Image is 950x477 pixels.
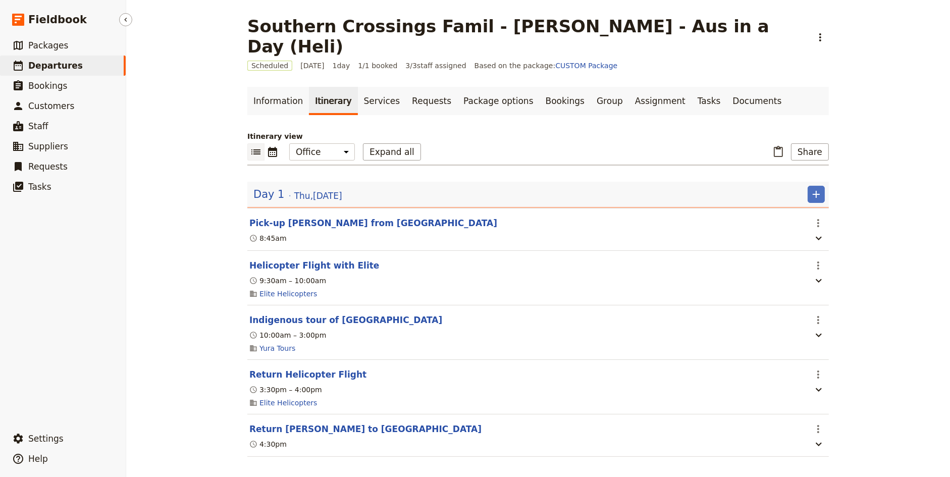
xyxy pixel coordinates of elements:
span: Suppliers [28,141,68,151]
div: 9:30am – 10:00am [249,276,326,286]
div: 8:45am [249,233,287,243]
button: Expand all [363,143,421,161]
span: [DATE] [300,61,324,71]
span: Tasks [28,182,51,192]
a: Bookings [540,87,591,115]
span: Staff [28,121,48,131]
span: Fieldbook [28,12,87,27]
a: Assignment [629,87,692,115]
a: Documents [726,87,787,115]
div: 3:30pm – 4:00pm [249,385,322,395]
a: Yura Tours [259,343,295,353]
a: Services [358,87,406,115]
span: Day 1 [253,187,285,202]
button: Actions [810,257,827,274]
button: Share [791,143,829,161]
a: CUSTOM Package [555,62,617,70]
button: Actions [812,29,829,46]
span: 1 day [333,61,350,71]
button: Edit this itinerary item [249,314,442,326]
span: Customers [28,101,74,111]
span: Requests [28,162,68,172]
span: 3 / 3 staff assigned [405,61,466,71]
a: Elite Helicopters [259,398,317,408]
span: Thu , [DATE] [294,190,342,202]
span: Scheduled [247,61,292,71]
button: Actions [810,215,827,232]
div: 10:00am – 3:00pm [249,330,326,340]
button: Edit this itinerary item [249,217,497,229]
button: Actions [810,366,827,383]
button: Actions [810,420,827,438]
a: Itinerary [309,87,357,115]
span: Based on the package: [474,61,618,71]
button: Edit this itinerary item [249,259,379,272]
button: Paste itinerary item [770,143,787,161]
span: 1/1 booked [358,61,397,71]
a: Information [247,87,309,115]
button: Add [808,186,825,203]
a: Package options [457,87,539,115]
a: Group [591,87,629,115]
button: Hide menu [119,13,132,26]
p: Itinerary view [247,131,829,141]
button: List view [247,143,265,161]
span: Settings [28,434,64,444]
button: Edit day information [253,187,342,202]
button: Edit this itinerary item [249,368,366,381]
button: Calendar view [265,143,281,161]
span: Departures [28,61,83,71]
a: Requests [406,87,457,115]
a: Elite Helicopters [259,289,317,299]
button: Actions [810,311,827,329]
h1: Southern Crossings Famil - [PERSON_NAME] - Aus in a Day (Heli) [247,16,806,57]
a: Tasks [692,87,727,115]
span: Help [28,454,48,464]
span: Packages [28,40,68,50]
div: 4:30pm [249,439,287,449]
button: Edit this itinerary item [249,423,482,435]
span: Bookings [28,81,67,91]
